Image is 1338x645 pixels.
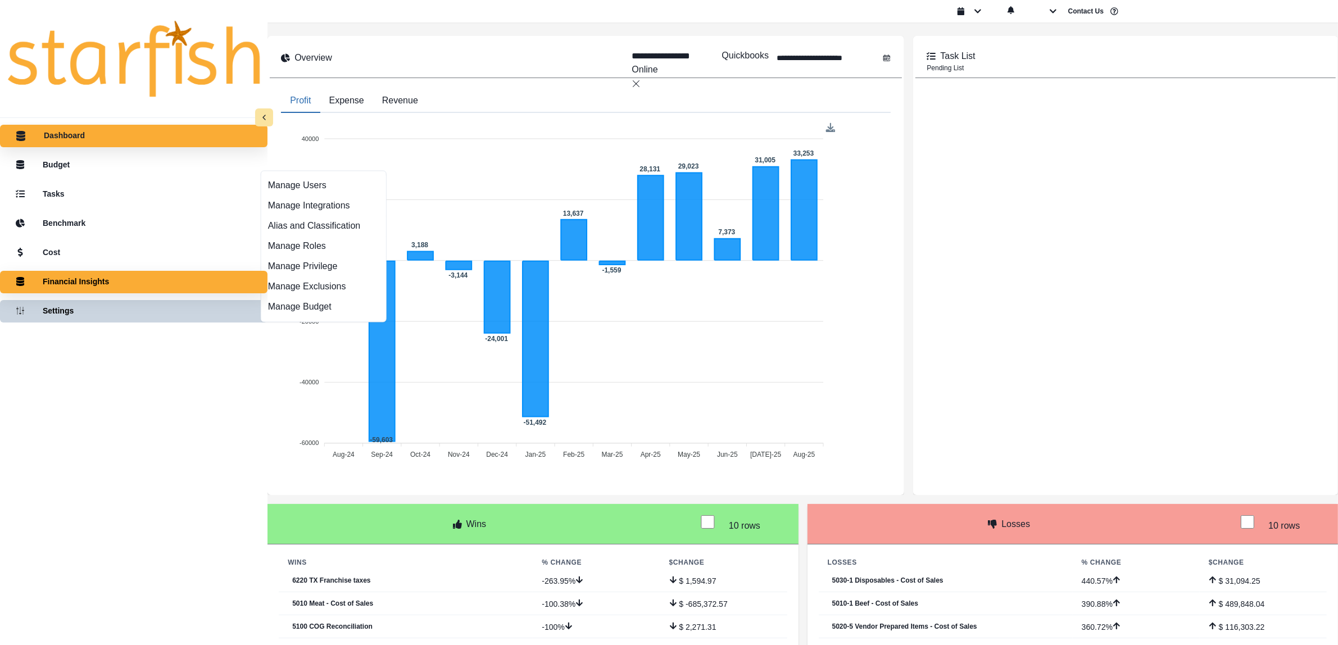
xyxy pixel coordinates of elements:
[410,451,430,458] tspan: Oct-24
[300,318,319,325] tspan: -20000
[302,135,319,142] tspan: 40000
[1200,592,1327,615] td: $ 489,848.04
[261,297,386,317] button: Manage Budget
[1200,615,1327,638] td: $ 116,303.22
[533,569,660,592] td: -263.95 %
[1001,517,1030,531] p: Losses
[793,451,815,458] tspan: Aug-25
[826,123,836,133] img: Download Profit
[533,615,660,638] td: -100 %
[660,569,787,592] td: $ 1,594.97
[1200,556,1327,569] th: $ Change
[43,248,60,257] p: Cost
[751,451,782,458] tspan: [DATE]-25
[261,236,386,256] button: Manage Roles
[448,451,470,458] tspan: Nov-24
[660,556,787,569] th: $ Change
[261,196,386,216] button: Manage Integrations
[43,189,65,199] p: Tasks
[43,160,70,170] p: Budget
[466,517,487,531] p: Wins
[660,592,787,615] td: $ -685,372.57
[333,451,355,458] tspan: Aug-24
[632,79,641,88] svg: close
[1073,569,1200,592] td: 440.57 %
[832,599,918,607] p: 5010-1 Beef - Cost of Sales
[371,451,393,458] tspan: Sep-24
[1268,521,1300,530] span: 10 rows
[832,576,944,584] p: 5030-1 Disposables - Cost of Sales
[373,89,427,113] button: Revenue
[300,440,319,447] tspan: -60000
[940,49,975,63] p: Task List
[487,451,509,458] tspan: Dec-24
[525,451,546,458] tspan: Jan-25
[1073,556,1200,569] th: % Change
[687,515,729,529] input: 10 rows
[718,451,738,458] tspan: Jun-25
[279,556,533,569] th: Wins
[533,556,660,569] th: % Change
[44,131,85,141] p: Dashboard
[632,76,641,90] button: Clear
[564,451,585,458] tspan: Feb-25
[261,175,386,196] button: Manage Users
[641,451,661,458] tspan: Apr-25
[729,521,760,530] span: 10 rows
[261,276,386,297] button: Manage Exclusions
[678,451,701,458] tspan: May-25
[300,379,319,385] tspan: -40000
[281,89,320,113] button: Profit
[883,54,891,62] svg: calendar
[1227,515,1269,529] input: 10 rows
[602,451,623,458] tspan: Mar-25
[292,623,373,630] p: 5100 COG Reconciliation
[1073,615,1200,638] td: 360.72 %
[927,63,1325,73] p: Pending List
[261,216,386,236] button: Alias and Classification
[660,615,787,638] td: $ 2,271.31
[294,51,332,65] p: Overview
[43,219,85,228] p: Benchmark
[819,556,1073,569] th: Losses
[533,592,660,615] td: -100.38 %
[1200,569,1327,592] td: $ 31,094.25
[1073,592,1200,615] td: 390.88 %
[320,89,373,113] button: Expense
[832,623,977,630] p: 5020-5 Vendor Prepared Items - Cost of Sales
[292,599,373,607] p: 5010 Meat - Cost of Sales
[261,256,386,276] button: Manage Privilege
[826,123,836,133] div: Menu
[292,576,370,584] p: 6220 TX Franchise taxes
